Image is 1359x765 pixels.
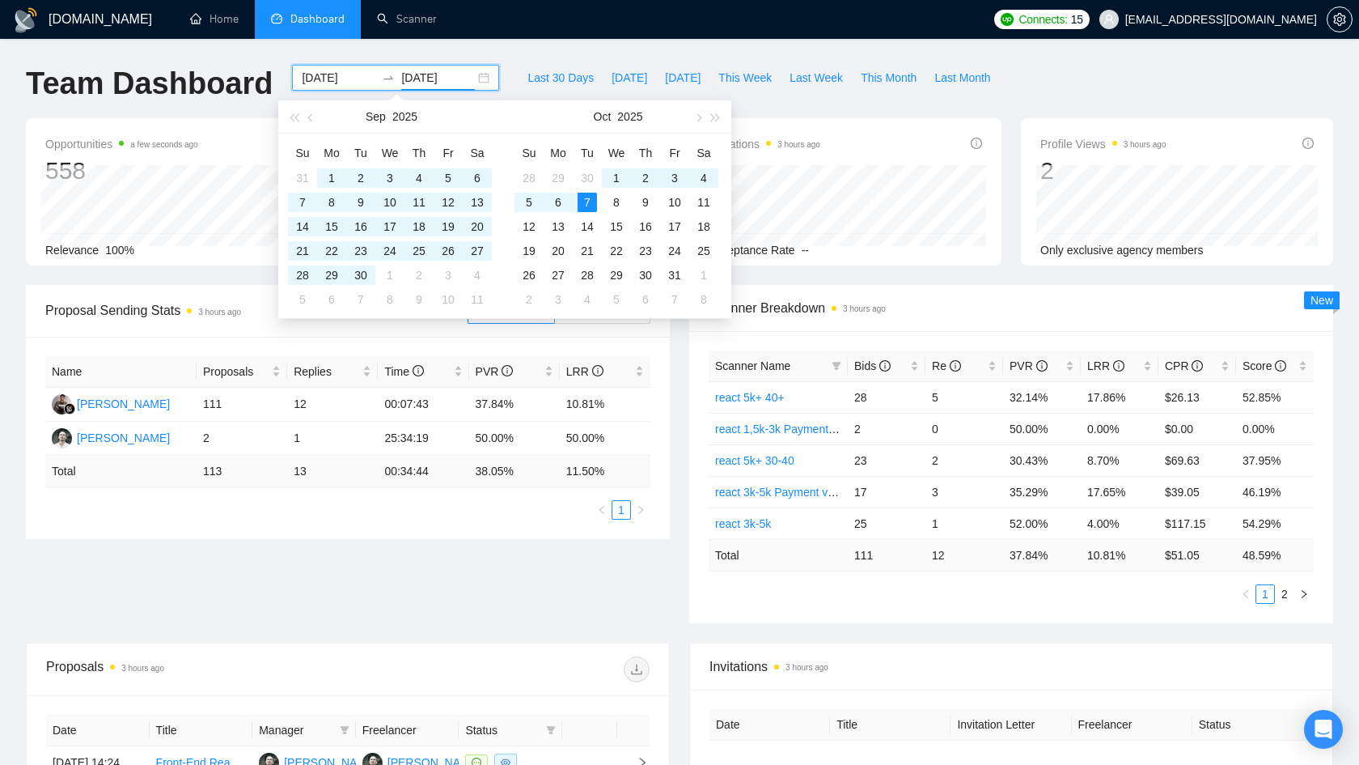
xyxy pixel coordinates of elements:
[409,217,429,236] div: 18
[602,140,631,166] th: We
[52,397,170,410] a: TR[PERSON_NAME]
[519,217,539,236] div: 12
[404,263,434,287] td: 2025-10-02
[715,486,858,499] a: react 3k-5k Payment verified
[375,215,404,239] td: 2025-09-17
[527,69,594,87] span: Last 30 Days
[665,168,684,188] div: 3
[351,217,370,236] div: 16
[578,266,597,285] div: 28
[828,354,845,378] span: filter
[317,190,346,215] td: 2025-09-08
[602,215,631,239] td: 2025-10-15
[502,365,513,376] span: info-circle
[548,193,568,212] div: 6
[463,190,492,215] td: 2025-09-13
[854,359,891,372] span: Bids
[636,168,655,188] div: 2
[346,263,375,287] td: 2025-09-30
[45,300,468,321] span: Proposal Sending Stats
[1327,13,1353,26] a: setting
[925,65,999,91] button: Last Month
[322,241,341,261] div: 22
[1124,140,1166,149] time: 3 hours ago
[346,239,375,263] td: 2025-09-23
[198,308,241,317] time: 3 hours ago
[971,138,982,149] span: info-circle
[548,217,568,236] div: 13
[375,263,404,287] td: 2025-10-01
[665,290,684,309] div: 7
[434,263,463,287] td: 2025-10-03
[607,241,626,261] div: 22
[1040,155,1166,186] div: 2
[689,263,718,287] td: 2025-11-01
[852,65,925,91] button: This Month
[607,266,626,285] div: 29
[631,190,660,215] td: 2025-10-09
[660,263,689,287] td: 2025-10-31
[463,287,492,312] td: 2025-10-11
[578,241,597,261] div: 21
[573,140,602,166] th: Tu
[573,239,602,263] td: 2025-10-21
[317,166,346,190] td: 2025-09-01
[404,166,434,190] td: 2025-09-04
[203,363,269,380] span: Proposals
[660,239,689,263] td: 2025-10-24
[777,140,820,149] time: 3 hours ago
[375,239,404,263] td: 2025-09-24
[665,217,684,236] div: 17
[1001,13,1014,26] img: upwork-logo.png
[476,365,514,378] span: PVR
[514,287,544,312] td: 2025-11-02
[317,140,346,166] th: Mo
[322,290,341,309] div: 6
[351,193,370,212] div: 9
[468,266,487,285] div: 4
[438,290,458,309] div: 10
[1256,585,1274,603] a: 1
[317,263,346,287] td: 2025-09-29
[660,287,689,312] td: 2025-11-07
[293,266,312,285] div: 28
[548,290,568,309] div: 3
[715,391,785,404] a: react 5k+ 40+
[438,217,458,236] div: 19
[434,287,463,312] td: 2025-10-10
[660,166,689,190] td: 2025-10-03
[602,166,631,190] td: 2025-10-01
[715,359,790,372] span: Scanner Name
[544,287,573,312] td: 2025-11-03
[694,290,713,309] div: 8
[45,244,99,257] span: Relevance
[337,718,353,742] span: filter
[548,266,568,285] div: 27
[463,215,492,239] td: 2025-09-20
[519,266,539,285] div: 26
[636,241,655,261] div: 23
[468,217,487,236] div: 20
[288,215,317,239] td: 2025-09-14
[438,193,458,212] div: 12
[612,501,630,519] a: 1
[271,13,282,24] span: dashboard
[346,190,375,215] td: 2025-09-09
[548,168,568,188] div: 29
[77,429,170,447] div: [PERSON_NAME]
[519,65,603,91] button: Last 30 Days
[514,166,544,190] td: 2025-09-28
[602,190,631,215] td: 2025-10-08
[1018,11,1067,28] span: Connects:
[434,190,463,215] td: 2025-09-12
[1304,710,1343,749] div: Open Intercom Messenger
[45,155,198,186] div: 558
[77,395,170,413] div: [PERSON_NAME]
[514,190,544,215] td: 2025-10-05
[413,365,424,376] span: info-circle
[636,217,655,236] div: 16
[290,12,345,26] span: Dashboard
[375,140,404,166] th: We
[546,725,556,735] span: filter
[514,140,544,166] th: Su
